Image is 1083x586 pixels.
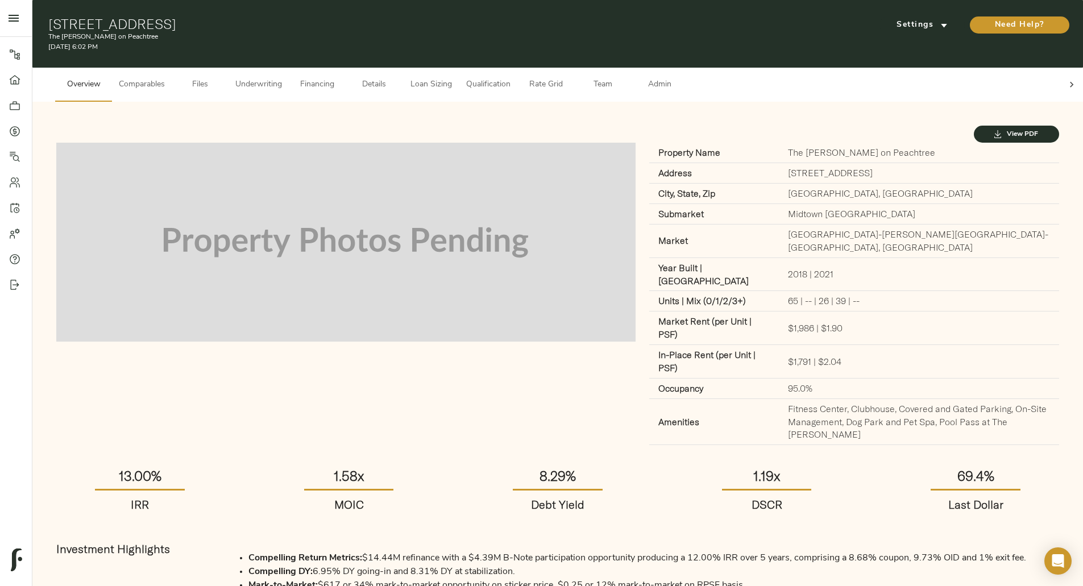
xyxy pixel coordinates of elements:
strong: Compelling Return Metrics: [248,554,362,563]
td: [GEOGRAPHIC_DATA], [GEOGRAPHIC_DATA] [779,184,1059,204]
span: Qualification [466,78,511,92]
td: The [PERSON_NAME] on Peachtree [779,143,1059,163]
span: Team [581,78,624,92]
span: Files [179,78,222,92]
th: Property Name [649,143,779,163]
span: View PDF [985,128,1048,140]
strong: 13.00% [119,467,161,484]
strong: MOIC [334,497,364,512]
td: Fitness Center, Clubhouse, Covered and Gated Parking, On-Site Management, Dog Park and Pet Spa, P... [779,398,1059,445]
strong: 1.19x [753,467,781,484]
td: 2018 | 2021 [779,257,1059,291]
span: Rate Grid [524,78,567,92]
strong: 69.4% [957,467,994,484]
p: The [PERSON_NAME] on Peachtree [48,32,728,42]
span: Comparables [119,78,165,92]
button: Settings [879,16,965,34]
span: Admin [638,78,681,92]
th: Market [649,224,779,257]
button: Need Help? [970,16,1069,34]
span: Need Help? [981,18,1058,32]
td: [GEOGRAPHIC_DATA]-[PERSON_NAME][GEOGRAPHIC_DATA]-[GEOGRAPHIC_DATA], [GEOGRAPHIC_DATA] [779,224,1059,257]
strong: Debt Yield [531,497,584,512]
p: [DATE] 6:02 PM [48,42,728,52]
td: $1,791 | $2.04 [779,345,1059,379]
strong: IRR [131,497,149,512]
th: In-Place Rent (per Unit | PSF) [649,345,779,379]
span: Financing [296,78,339,92]
span: Details [352,78,396,92]
th: Market Rent (per Unit | PSF) [649,311,779,345]
th: Year Built | [GEOGRAPHIC_DATA] [649,257,779,291]
td: 95.0% [779,378,1059,398]
strong: Last Dollar [948,497,1003,512]
strong: DSCR [752,497,782,512]
td: Midtown [GEOGRAPHIC_DATA] [779,204,1059,225]
th: Units | Mix (0/1/2/3+) [649,291,779,311]
strong: Investment Highlights [56,542,170,556]
th: City, State, Zip [649,184,779,204]
div: Open Intercom Messenger [1044,547,1072,575]
button: View PDF [974,126,1059,143]
img: logo [11,548,22,571]
span: Underwriting [235,78,282,92]
th: Amenities [649,398,779,445]
strong: 8.29% [540,467,576,484]
span: Overview [62,78,105,92]
li: 6.95% DY going-in and 8.31% DY at stabilization. [248,565,1059,579]
td: [STREET_ADDRESS] [779,163,1059,184]
span: Loan Sizing [409,78,453,92]
th: Occupancy [649,378,779,398]
th: Address [649,163,779,184]
h1: [STREET_ADDRESS] [48,16,728,32]
td: 65 | -- | 26 | 39 | -- [779,291,1059,311]
strong: 1.58x [334,467,364,484]
table: asset overview [649,143,1059,445]
li: $14.44M refinance with a $4.39M B-Note participation opportunity producing a 12.00% IRR over 5 ye... [248,551,1059,565]
span: Settings [891,18,953,32]
img: no_image_available [56,143,636,342]
th: Submarket [649,204,779,225]
strong: Compelling DY: [248,567,313,576]
td: $1,986 | $1.90 [779,311,1059,345]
